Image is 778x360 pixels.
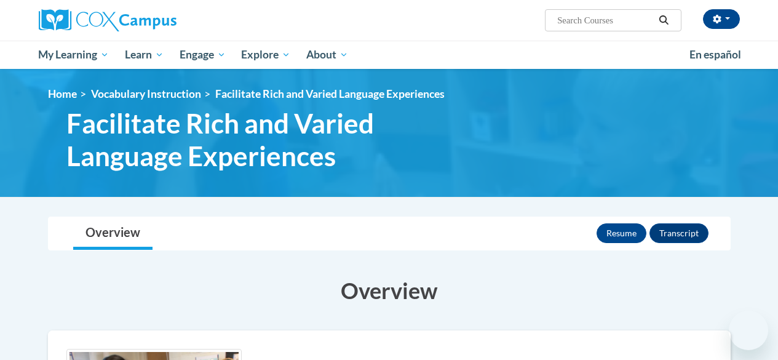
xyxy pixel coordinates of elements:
[556,13,654,28] input: Search Courses
[48,87,77,100] a: Home
[117,41,172,69] a: Learn
[649,223,709,243] button: Transcript
[729,311,768,350] iframe: Button to launch messaging window
[38,47,109,62] span: My Learning
[298,41,356,69] a: About
[215,87,445,100] span: Facilitate Rich and Varied Language Experiences
[48,275,731,306] h3: Overview
[180,47,226,62] span: Engage
[597,223,646,243] button: Resume
[73,217,153,250] a: Overview
[39,9,177,31] img: Cox Campus
[172,41,234,69] a: Engage
[30,41,749,69] div: Main menu
[703,9,740,29] button: Account Settings
[91,87,201,100] a: Vocabulary Instruction
[241,47,290,62] span: Explore
[689,48,741,61] span: En español
[31,41,117,69] a: My Learning
[654,13,673,28] button: Search
[306,47,348,62] span: About
[39,9,260,31] a: Cox Campus
[233,41,298,69] a: Explore
[681,42,749,68] a: En español
[66,107,491,172] span: Facilitate Rich and Varied Language Experiences
[125,47,164,62] span: Learn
